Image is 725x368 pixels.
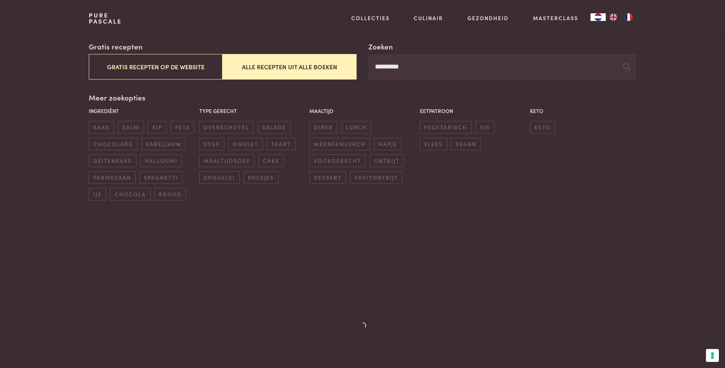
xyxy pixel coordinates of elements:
[258,121,291,134] span: salade
[420,121,472,134] span: vegetarisch
[140,155,182,167] span: halloumi
[89,188,106,201] span: ijs
[110,188,150,201] span: chocola
[259,155,284,167] span: cake
[341,121,371,134] span: lunch
[706,349,719,362] button: Uw voorkeuren voor toestemming voor trackingtechnologieën
[199,155,254,167] span: maaltijdsoep
[606,13,621,21] a: EN
[89,12,122,24] a: PurePascale
[530,121,555,134] span: keto
[89,41,142,52] label: Gratis recepten
[591,13,606,21] div: Language
[530,107,636,115] p: Keto
[350,171,402,184] span: fruitontbijt
[606,13,636,21] ul: Language list
[154,188,186,201] span: brood
[267,138,296,150] span: taart
[533,14,578,22] a: Masterclass
[591,13,606,21] a: NL
[374,138,402,150] span: hapje
[591,13,636,21] aside: Language selected: Nederlands
[148,121,166,134] span: kip
[368,41,393,52] label: Zoeken
[89,107,195,115] p: Ingrediënt
[118,121,144,134] span: zalm
[309,171,346,184] span: dessert
[199,138,224,150] span: soep
[309,107,416,115] p: Maaltijd
[171,121,194,134] span: feta
[222,54,356,80] button: Alle recepten uit alle boeken
[141,138,186,150] span: kabeljauw
[244,171,278,184] span: koekjes
[370,155,404,167] span: ontbijt
[199,171,240,184] span: spiegelei
[89,54,222,80] button: Gratis recepten op de website
[309,121,337,134] span: diner
[475,121,494,134] span: vis
[89,121,114,134] span: kaas
[199,107,306,115] p: Type gerecht
[451,138,480,150] span: vegan
[309,138,370,150] span: meeneemlunch
[309,155,365,167] span: voorgerecht
[467,14,509,22] a: Gezondheid
[139,171,182,184] span: spaghetti
[414,14,443,22] a: Culinair
[89,155,136,167] span: geitenkaas
[351,14,390,22] a: Collecties
[420,107,526,115] p: Eetpatroon
[229,138,263,150] span: omelet
[199,121,254,134] span: ovenschotel
[89,138,137,150] span: chocolade
[420,138,447,150] span: vlees
[621,13,636,21] a: FR
[89,171,135,184] span: parmezaan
